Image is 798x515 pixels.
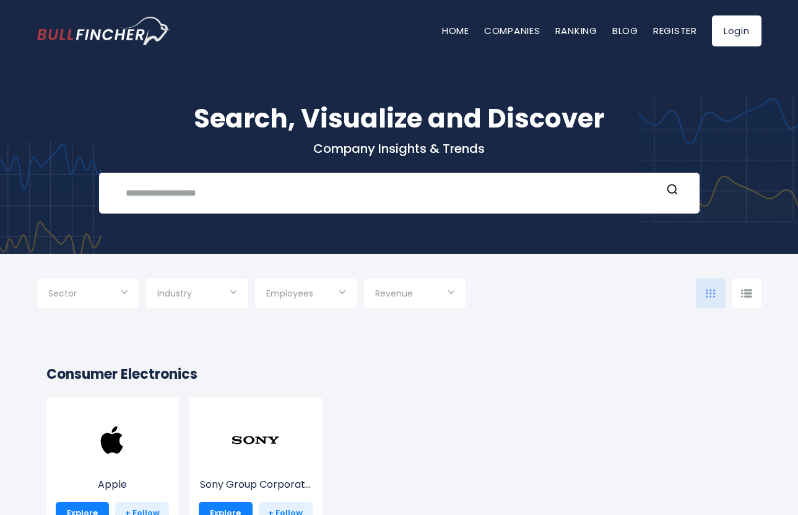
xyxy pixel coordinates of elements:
h2: Consumer Electronics [46,364,752,384]
input: Selection [157,283,236,306]
input: Selection [48,283,128,306]
p: Apple [56,477,170,492]
h1: Search, Visualize and Discover [37,99,761,138]
button: Search [664,183,680,199]
a: Login [712,15,761,46]
a: Home [442,24,469,37]
span: Sector [48,288,77,299]
a: Companies [484,24,540,37]
img: AAPL.png [87,415,137,465]
p: Company Insights & Trends [37,141,761,157]
img: icon-comp-grid.svg [706,289,716,298]
img: SONY.png [231,415,280,465]
a: Register [653,24,697,37]
a: Apple [56,438,170,492]
span: Industry [157,288,192,299]
input: Selection [266,283,345,306]
img: bullfincher logo [37,17,170,45]
a: Sony Group Corporat... [199,438,313,492]
span: Revenue [375,288,413,299]
span: Employees [266,288,313,299]
img: icon-comp-list-view.svg [741,289,752,298]
p: Sony Group Corporation [199,477,313,492]
input: Selection [375,283,454,306]
a: Blog [612,24,638,37]
a: Ranking [555,24,597,37]
a: Go to homepage [37,17,170,45]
